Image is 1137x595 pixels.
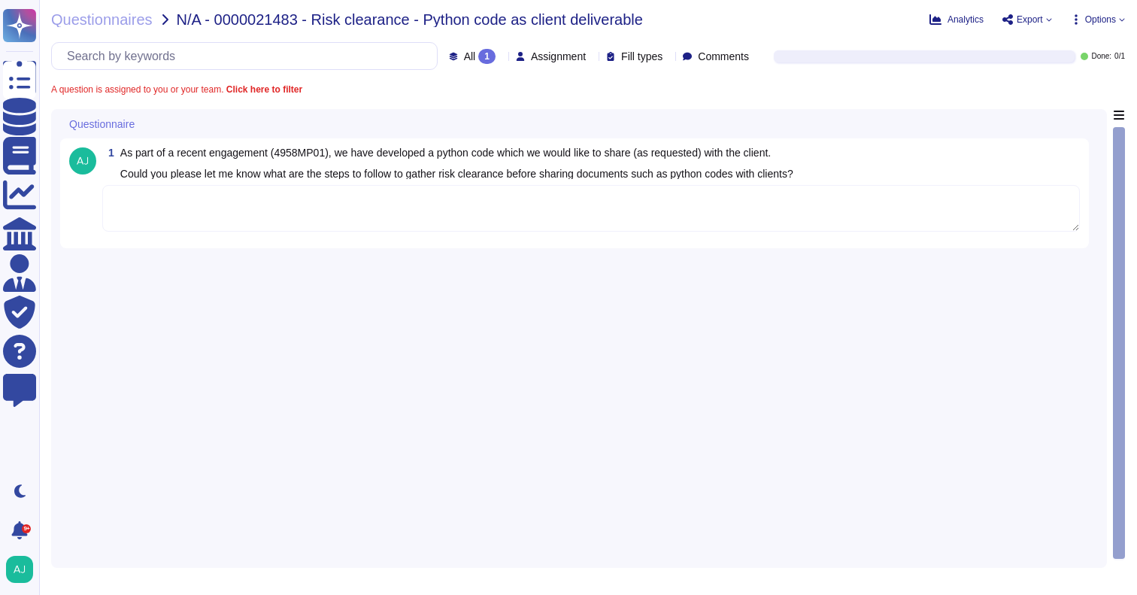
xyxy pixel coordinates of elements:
[59,43,437,69] input: Search by keywords
[22,524,31,533] div: 9+
[1085,15,1116,24] span: Options
[223,84,302,95] b: Click here to filter
[69,119,135,129] span: Questionnaire
[929,14,984,26] button: Analytics
[1114,53,1125,60] span: 0 / 1
[1017,15,1043,24] span: Export
[1091,53,1111,60] span: Done:
[51,85,302,94] span: A question is assigned to you or your team.
[51,12,153,27] span: Questionnaires
[531,51,586,62] span: Assignment
[698,51,749,62] span: Comments
[177,12,643,27] span: N/A - 0000021483 - Risk clearance - Python code as client deliverable
[3,553,44,586] button: user
[478,49,496,64] div: 1
[102,147,114,158] span: 1
[947,15,984,24] span: Analytics
[6,556,33,583] img: user
[69,147,96,175] img: user
[621,51,662,62] span: Fill types
[464,51,476,62] span: All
